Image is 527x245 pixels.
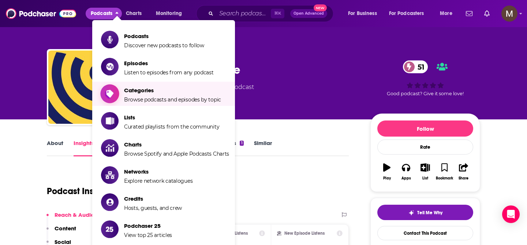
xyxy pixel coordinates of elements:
span: Tell Me Why [417,210,442,216]
span: Episodes [124,60,214,67]
button: Bookmark [435,159,454,185]
button: Open AdvancedNew [290,9,327,18]
button: tell me why sparkleTell Me Why [377,205,473,220]
h1: Podcast Insights [47,186,113,197]
div: Open Intercom Messenger [502,205,520,223]
span: Monitoring [156,8,182,19]
a: Contact This Podcast [377,226,473,240]
button: Reach & Audience [46,211,104,225]
button: open menu [435,8,461,19]
span: Discover new podcasts to follow [124,42,204,49]
span: Charts [124,141,229,148]
img: tell me why sparkle [408,210,414,216]
span: Open Advanced [294,12,324,15]
span: Listen to episodes from any podcast [124,69,214,76]
span: Credits [124,195,182,202]
span: Podchaser 25 [124,222,172,229]
a: Show notifications dropdown [481,7,493,20]
button: List [416,159,435,185]
img: ODI | Think Change [48,51,122,124]
img: User Profile [501,5,517,22]
div: Search podcasts, credits, & more... [203,5,340,22]
button: open menu [151,8,191,19]
span: Podcasts [124,33,204,40]
span: Categories [124,87,221,94]
span: Logged in as mmunsil [501,5,517,22]
div: Rate [377,140,473,155]
div: 51Good podcast? Give it some love! [370,56,480,101]
a: 51 [403,60,428,73]
span: New [314,4,327,11]
button: Follow [377,120,473,137]
span: Good podcast? Give it some love! [387,91,464,96]
h2: New Episode Listens [284,231,325,236]
span: Explore network catalogues [124,178,193,184]
button: Play [377,159,396,185]
button: Apps [396,159,415,185]
span: Browse podcasts and episodes by topic [124,96,221,103]
span: Podcasts [91,8,112,19]
span: For Business [348,8,377,19]
span: View top 25 articles [124,232,172,238]
span: Charts [126,8,142,19]
span: ⌘ K [271,9,284,18]
span: 51 [410,60,428,73]
a: Show notifications dropdown [463,7,475,20]
div: Share [459,176,468,181]
a: Similar [254,140,272,156]
span: More [440,8,452,19]
span: Curated playlists from the community [124,123,219,130]
button: open menu [343,8,386,19]
p: Reach & Audience [55,211,104,218]
a: About [47,140,63,156]
span: Networks [124,168,193,175]
div: Play [383,176,391,181]
button: Show profile menu [501,5,517,22]
span: Lists [124,114,219,121]
button: Content [46,225,76,238]
span: Hosts, guests, and crew [124,205,182,211]
input: Search podcasts, credits, & more... [216,8,271,19]
div: List [422,176,428,181]
span: Browse Spotify and Apple Podcasts Charts [124,151,229,157]
img: Podchaser - Follow, Share and Rate Podcasts [6,7,76,21]
button: open menu [384,8,435,19]
div: Apps [401,176,411,181]
p: Content [55,225,76,232]
button: close menu [86,8,122,19]
a: Charts [121,8,146,19]
button: Share [454,159,473,185]
span: For Podcasters [389,8,424,19]
a: InsightsPodchaser Pro [74,140,110,156]
div: Bookmark [436,176,453,181]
